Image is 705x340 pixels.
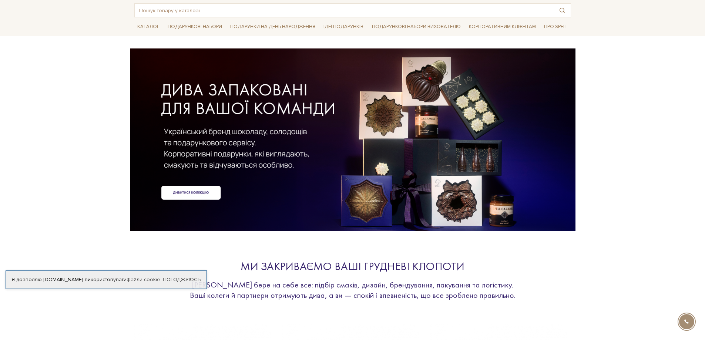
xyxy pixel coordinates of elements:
a: Подарунки на День народження [227,21,318,33]
a: Подарункові набори вихователю [369,20,464,33]
a: Корпоративним клієнтам [466,20,539,33]
a: файли cookie [127,276,160,283]
a: Подарункові набори [165,21,225,33]
a: Погоджуюсь [163,276,201,283]
input: Пошук товару у каталозі [135,4,554,17]
div: Ми закриваємо ваші грудневі клопоти [182,259,523,274]
button: Пошук товару у каталозі [554,4,571,17]
div: Я дозволяю [DOMAIN_NAME] використовувати [6,276,207,283]
a: Ідеї подарунків [320,21,366,33]
p: [PERSON_NAME] бере на себе все: підбір смаків, дизайн, брендування, пакування та логістику. Ваші ... [182,280,523,300]
a: Каталог [134,21,162,33]
a: Про Spell [541,21,571,33]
